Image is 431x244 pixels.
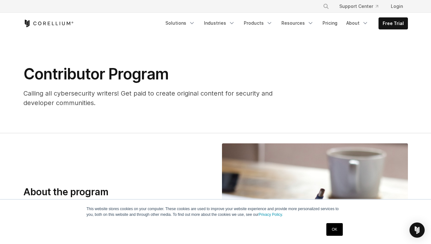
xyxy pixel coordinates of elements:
[379,18,408,29] a: Free Trial
[87,206,345,217] p: This website stores cookies on your computer. These cookies are used to improve your website expe...
[240,17,276,29] a: Products
[278,17,317,29] a: Resources
[320,1,332,12] button: Search
[342,17,372,29] a: About
[259,212,283,217] a: Privacy Policy.
[23,20,74,27] a: Corellium Home
[315,1,408,12] div: Navigation Menu
[409,222,425,238] div: Open Intercom Messenger
[23,89,291,108] p: Calling all cybersecurity writers! Get paid to create original content for security and developer...
[23,186,178,198] h3: About the program
[326,223,342,236] a: OK
[386,1,408,12] a: Login
[334,1,383,12] a: Support Center
[200,17,239,29] a: Industries
[23,65,291,84] h1: Contributor Program
[162,17,199,29] a: Solutions
[319,17,341,29] a: Pricing
[162,17,408,29] div: Navigation Menu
